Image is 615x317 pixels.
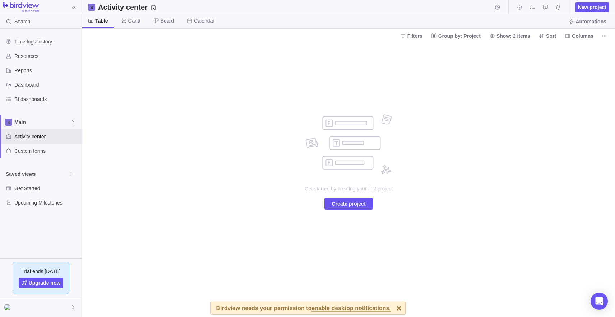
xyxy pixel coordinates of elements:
[397,31,425,41] span: Filters
[128,17,140,24] span: Gantt
[14,199,79,206] span: Upcoming Milestones
[572,32,593,40] span: Columns
[575,2,609,12] span: New project
[4,304,13,310] img: Show
[514,5,524,11] a: Time logs
[95,2,159,12] span: Save your current layout and filters as a View
[324,198,373,210] span: Create project
[428,31,484,41] span: Group by: Project
[565,17,609,27] span: Automations
[14,18,30,25] span: Search
[4,303,13,312] div: Bakir
[29,279,61,286] span: Upgrade now
[277,185,421,192] span: Get started by creating your first project
[14,52,79,60] span: Resources
[14,119,70,126] span: Main
[6,170,66,178] span: Saved views
[553,5,563,11] a: Notifications
[578,4,606,11] span: New project
[95,17,108,24] span: Table
[332,199,365,208] span: Create project
[493,2,503,12] span: Start timer
[216,302,390,314] div: Birdview needs your permission to
[540,2,550,12] span: Approval requests
[546,32,556,40] span: Sort
[194,17,214,24] span: Calendar
[14,67,79,74] span: Reports
[14,81,79,88] span: Dashboard
[14,185,79,192] span: Get Started
[486,31,533,41] span: Show: 2 items
[599,31,609,41] span: More actions
[277,43,421,317] div: no data to show
[575,18,606,25] span: Automations
[527,2,537,12] span: My assignments
[3,2,39,12] img: logo
[407,32,422,40] span: Filters
[496,32,530,40] span: Show: 2 items
[527,5,537,11] a: My assignments
[540,5,550,11] a: Approval requests
[22,268,61,275] span: Trial ends [DATE]
[553,2,563,12] span: Notifications
[14,38,79,45] span: Time logs history
[514,2,524,12] span: Time logs
[536,31,559,41] span: Sort
[161,17,174,24] span: Board
[311,305,390,312] span: enable desktop notifications.
[98,2,148,12] h2: Activity center
[14,96,79,103] span: BI dashboards
[14,133,79,140] span: Activity center
[19,278,64,288] a: Upgrade now
[66,169,76,179] span: Browse views
[591,293,608,310] div: Open Intercom Messenger
[562,31,596,41] span: Columns
[438,32,481,40] span: Group by: Project
[14,147,79,155] span: Custom forms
